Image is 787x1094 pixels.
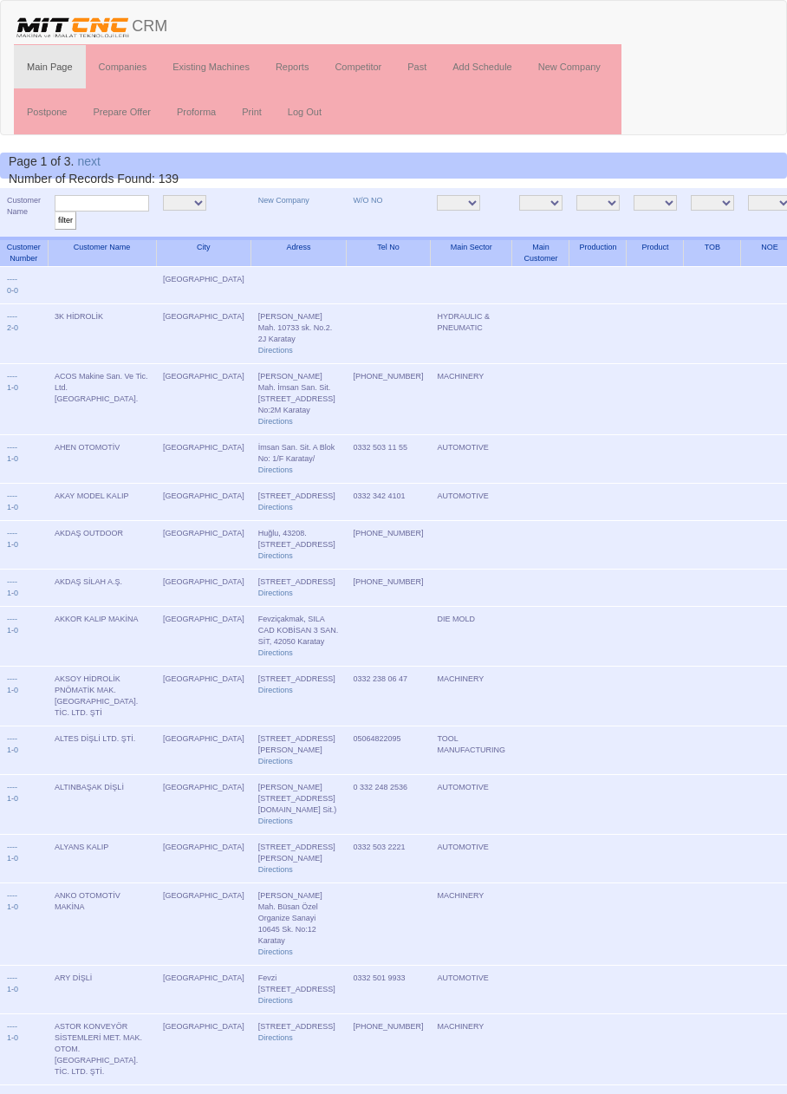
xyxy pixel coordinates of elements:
a: Log Out [275,90,335,133]
a: 1 [7,686,11,694]
a: 1 [7,854,11,863]
a: ---- [7,372,17,381]
a: Print [229,90,275,133]
th: Production [569,238,627,267]
a: Postpone [14,90,80,133]
a: ---- [7,783,17,791]
td: AUTOMOTIVE [430,966,512,1014]
td: AKDAŞ SİLAH A.Ş. [48,570,156,607]
a: 0 [14,794,18,803]
span: Page 1 of 3. [9,154,75,168]
td: ANKO OTOMOTİV MAKİNA [48,883,156,966]
td: [GEOGRAPHIC_DATA] [156,667,251,726]
td: ASTOR KONVEYÖR SİSTEMLERİ MET. MAK. OTOM. [GEOGRAPHIC_DATA]. TİC. LTD. ŞTİ. [48,1014,156,1085]
a: next [77,154,100,168]
td: 0332 342 4101 [346,484,430,521]
a: ---- [7,615,17,623]
td: Fevziçakmak, SILA CAD KOBİSAN 3 SAN. SİT, 42050 Karatay [251,607,347,667]
td: [GEOGRAPHIC_DATA] [156,484,251,521]
a: 0 [14,1033,18,1042]
a: 1 [7,383,11,392]
a: 0 [14,286,18,295]
input: filter [55,212,76,230]
td: AKKOR KALIP MAKİNA [48,607,156,667]
a: ---- [7,891,17,900]
td: [GEOGRAPHIC_DATA] [156,364,251,435]
a: ---- [7,974,17,982]
a: 1 [7,794,11,803]
a: Directions [258,589,293,597]
span: Number of Records Found: 139 [9,154,179,186]
th: Product [627,238,684,267]
a: 0 [14,454,18,463]
a: 0 [14,589,18,597]
td: [STREET_ADDRESS] [251,667,347,726]
td: 0 332 248 2536 [346,775,430,835]
a: 0 [14,902,18,911]
a: Directions [258,686,293,694]
a: Directions [258,817,293,825]
td: AHEN OTOMOTİV [48,435,156,484]
a: ---- [7,529,17,537]
td: [GEOGRAPHIC_DATA] [156,435,251,484]
a: 1 [7,540,11,549]
a: 0 [14,540,18,549]
a: 0 [14,383,18,392]
td: AUTOMOTIVE [430,775,512,835]
td: [GEOGRAPHIC_DATA] [156,1014,251,1085]
td: 0332 501 9933 [346,966,430,1014]
td: ALTES DİŞLİ LTD. ŞTİ. [48,726,156,775]
td: AUTOMOTIVE [430,435,512,484]
td: [PHONE_NUMBER] [346,521,430,570]
a: Directions [258,346,293,355]
a: 0 [7,286,11,295]
td: [PERSON_NAME] Mah. 10733 sk. No.2. 2J Karatay [251,304,347,364]
a: 1 [7,902,11,911]
td: [GEOGRAPHIC_DATA] [156,726,251,775]
td: 0332 503 2221 [346,835,430,883]
a: 0 [14,854,18,863]
td: [GEOGRAPHIC_DATA] [156,521,251,570]
td: [STREET_ADDRESS] [251,570,347,607]
td: [PHONE_NUMBER] [346,570,430,607]
th: Main Sector [430,238,512,267]
a: 0 [14,323,18,332]
td: MACHINERY [430,1014,512,1085]
a: Prepare Offer [80,90,163,133]
td: [STREET_ADDRESS][PERSON_NAME] [251,726,347,775]
a: Directions [258,757,293,765]
td: MACHINERY [430,883,512,966]
a: Directions [258,551,293,560]
td: [STREET_ADDRESS] [251,1014,347,1085]
td: [GEOGRAPHIC_DATA] [156,304,251,364]
td: MACHINERY [430,667,512,726]
a: 1 [7,503,11,511]
a: 0 [14,503,18,511]
th: Tel No [346,238,430,267]
a: Competitor [322,45,394,88]
a: 2 [7,323,11,332]
a: 0 [14,746,18,754]
td: AKAY MODEL KALIP [48,484,156,521]
a: Existing Machines [159,45,263,88]
td: [PHONE_NUMBER] [346,1014,430,1085]
td: 0332 503 11 55 [346,435,430,484]
td: [PERSON_NAME] Mah. Büsan Özel Organize Sanayi 10645 Sk. No:12 Karatay [251,883,347,966]
td: [GEOGRAPHIC_DATA] [156,570,251,607]
td: 3K HİDROLİK [48,304,156,364]
a: ---- [7,577,17,586]
td: [STREET_ADDRESS][PERSON_NAME] [251,835,347,883]
th: TOB [684,238,741,267]
a: Directions [258,466,293,474]
a: 1 [7,1033,11,1042]
img: header.png [14,14,132,40]
a: CRM [1,1,180,44]
a: Reports [263,45,322,88]
td: 0332 238 06 47 [346,667,430,726]
a: Main Page [14,45,86,88]
td: [GEOGRAPHIC_DATA] [156,883,251,966]
a: Directions [258,417,293,426]
a: 1 [7,985,11,993]
th: Main Customer [512,238,569,267]
td: DIE MOLD [430,607,512,667]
